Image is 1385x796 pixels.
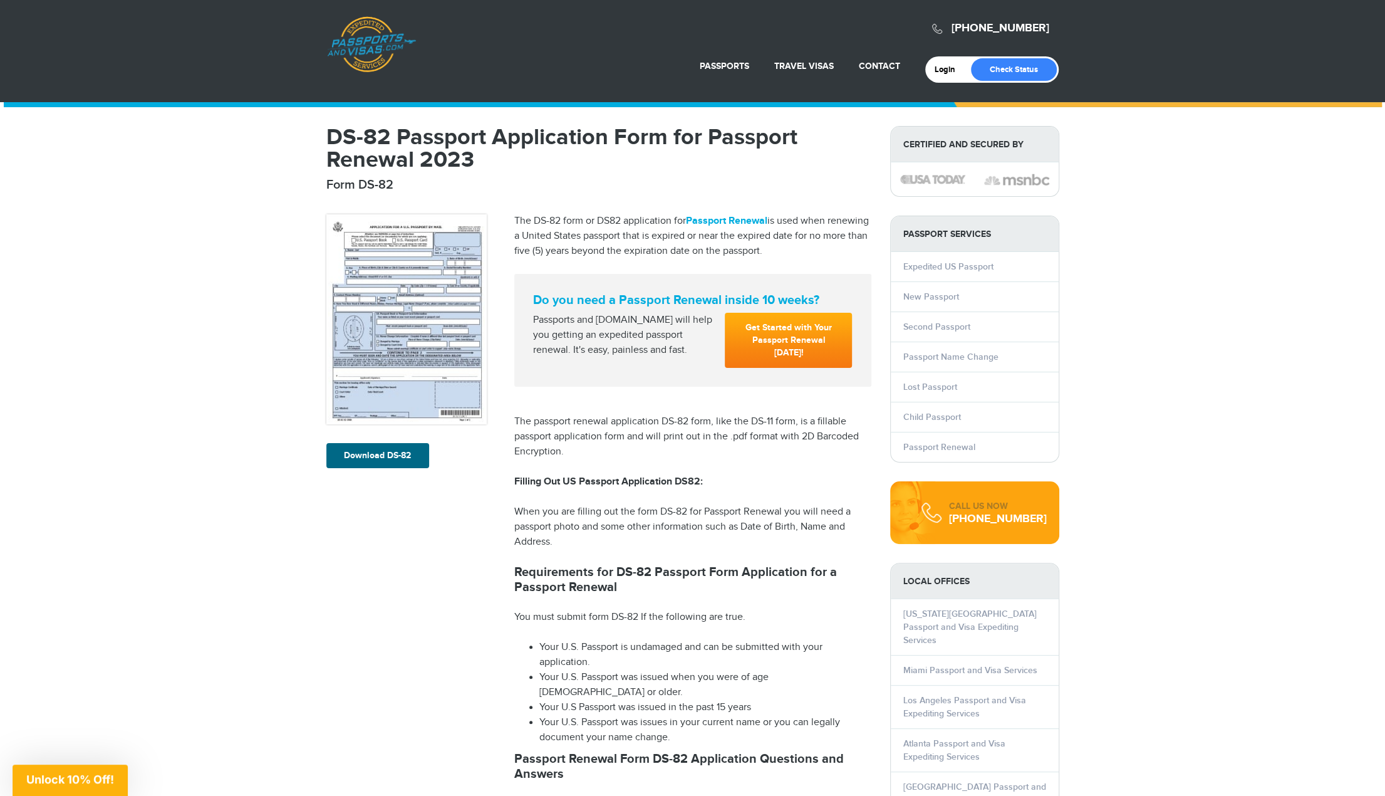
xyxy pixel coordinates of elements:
[971,58,1057,81] a: Check Status
[326,177,871,192] h2: Form DS-82
[900,175,965,184] img: image description
[514,387,871,399] iframe: Customer reviews powered by Trustpilot
[725,313,852,368] a: Get Started with Your Passport Renewal [DATE]!
[700,61,749,71] a: Passports
[903,665,1037,676] a: Miami Passport and Visa Services
[903,352,999,362] a: Passport Name Change
[935,65,964,75] a: Login
[327,16,416,73] a: Passports & [DOMAIN_NAME]
[952,21,1049,35] a: [PHONE_NUMBER]
[891,563,1059,599] strong: LOCAL OFFICES
[539,715,871,745] li: Your U.S. Passport was issues in your current name or you can legally document your name change.
[326,443,429,468] a: Download DS-82
[903,322,970,332] a: Second Passport
[514,414,871,459] p: The passport renewal application DS-82 form, like the DS-11 form, is a fillable passport applicat...
[891,127,1059,162] strong: Certified and Secured by
[903,738,1005,762] a: Atlanta Passport and Visa Expediting Services
[13,765,128,796] div: Unlock 10% Off!
[903,412,961,422] a: Child Passport
[514,610,871,625] p: You must submit form DS-82 If the following are true.
[514,505,871,550] p: When you are filling out the form DS-82 for Passport Renewal you will need a passport photo and s...
[903,695,1026,719] a: Los Angeles Passport and Visa Expediting Services
[539,700,871,715] li: Your U.S Passport was issued in the past 15 years
[326,126,871,171] h1: DS-82 Passport Application Form for Passport Renewal 2023
[514,565,837,595] strong: Requirements for DS-82 Passport Form Application for a Passport Renewal
[903,261,993,272] a: Expedited US Passport
[903,609,1037,646] a: [US_STATE][GEOGRAPHIC_DATA] Passport and Visa Expediting Services
[533,293,853,308] strong: Do you need a Passport Renewal inside 10 weeks?
[859,61,900,71] a: Contact
[891,216,1059,252] strong: PASSPORT SERVICES
[326,214,487,424] img: DS-82
[984,172,1049,187] img: image description
[539,670,871,700] li: Your U.S. Passport was issued when you were of age [DEMOGRAPHIC_DATA] or older.
[774,61,834,71] a: Travel Visas
[903,382,957,392] a: Lost Passport
[514,476,703,488] strong: Filling Out US Passport Application DS82:
[528,313,720,358] div: Passports and [DOMAIN_NAME] will help you getting an expedited passport renewal. It's easy, painl...
[26,773,114,786] span: Unlock 10% Off!
[903,291,959,302] a: New Passport
[949,513,1047,525] div: [PHONE_NUMBER]
[686,215,767,227] a: Passport Renewal
[903,442,975,453] a: Passport Renewal
[949,500,1047,513] div: CALL US NOW
[539,640,871,670] li: Your U.S. Passport is undamaged and can be submitted with your application.
[514,751,844,782] strong: Passport Renewal Form DS-82 Application Questions and Answers
[514,214,871,259] p: The DS-82 form or DS82 application for is used when renewing a United States passport that is exp...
